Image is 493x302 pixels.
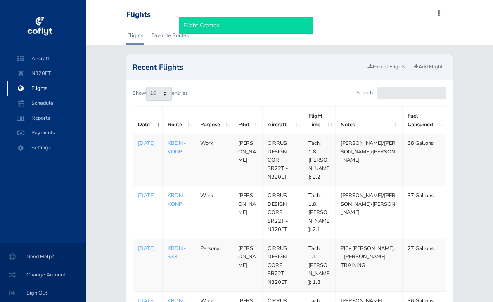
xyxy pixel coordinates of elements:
[133,64,364,71] h2: Recent Flights
[263,134,303,186] td: CIRRUS DESIGN CORP SR22T - N320ET
[377,87,446,99] input: Search:
[303,134,335,186] td: Tach: 1.8, [PERSON_NAME]: 2.2
[10,249,76,264] span: Need Help?
[263,107,303,134] th: Aircraft: activate to sort column ascending
[402,134,446,186] td: 38 Gallons
[303,186,335,239] td: Tach: 1.8, [PERSON_NAME]: 2.1
[195,186,233,239] td: Work
[364,61,409,73] a: Export Flights
[233,134,263,186] td: [PERSON_NAME]
[233,107,263,134] th: Pilot: activate to sort column ascending
[138,139,157,147] a: [DATE]
[138,244,157,252] a: [DATE]
[133,107,163,134] th: Date: activate to sort column ascending
[126,26,144,45] a: Flights
[168,139,186,155] a: KBDN - KONP
[195,107,233,134] th: Purpose: activate to sort column ascending
[179,17,313,34] div: Flight Created
[402,186,446,239] td: 37 Gallons
[195,239,233,291] td: Personal
[10,267,76,282] span: Change Account
[15,111,78,125] span: Reports
[15,96,78,111] span: Schedule
[133,87,188,101] label: Show entries
[303,239,335,291] td: Tach: 1.1, [PERSON_NAME]: 1.8
[138,191,157,200] a: [DATE]
[146,87,172,101] select: Showentries
[335,107,402,134] th: Notes: activate to sort column ascending
[233,239,263,291] td: [PERSON_NAME]
[26,14,53,39] img: coflyt logo
[15,81,78,96] span: Flights
[168,245,186,260] a: KBDN - S33
[233,186,263,239] td: [PERSON_NAME]
[410,61,446,73] a: Add Flight
[303,107,335,134] th: Flight Time: activate to sort column ascending
[15,51,78,66] span: Aircraft
[335,134,402,186] td: [PERSON_NAME]/[PERSON_NAME]/[PERSON_NAME]
[15,66,78,81] span: N320ET
[126,10,151,19] div: Flights
[335,186,402,239] td: [PERSON_NAME]/[PERSON_NAME]/[PERSON_NAME]
[195,134,233,186] td: Work
[402,107,446,134] th: Fuel Consumed: activate to sort column ascending
[15,125,78,140] span: Payments
[356,87,446,99] label: Search:
[402,239,446,291] td: 27 Gallons
[15,140,78,155] span: Settings
[163,107,195,134] th: Route: activate to sort column ascending
[168,192,186,208] a: KBDN - KONP
[10,285,76,300] span: Sign Out
[151,26,190,45] a: Favorite Routes
[263,186,303,239] td: CIRRUS DESIGN CORP SR22T - N320ET
[335,239,402,291] td: PIC- [PERSON_NAME]. - [PERSON_NAME] TRAINING
[263,239,303,291] td: CIRRUS DESIGN CORP SR22T - N320ET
